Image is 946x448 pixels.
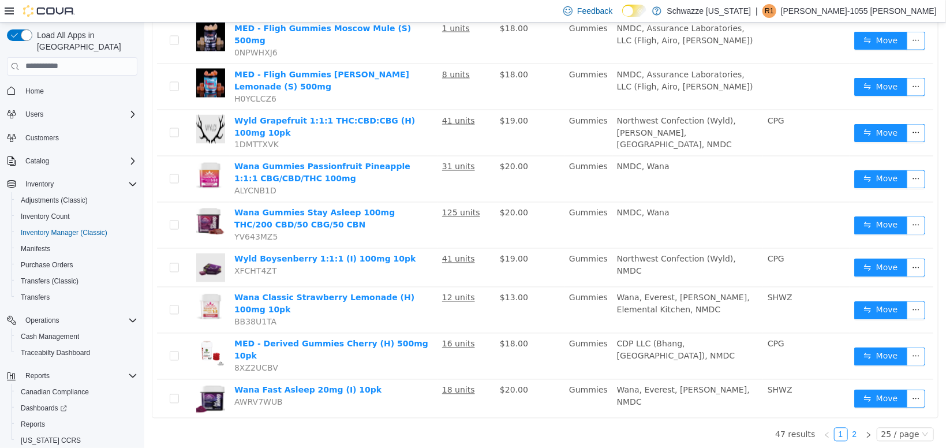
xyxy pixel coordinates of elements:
span: Wana, Everest, [PERSON_NAME], NMDC [473,363,605,384]
a: Traceabilty Dashboard [16,346,95,360]
span: Home [25,87,44,96]
span: Cash Management [21,332,79,341]
p: | [756,4,758,18]
button: Home [2,83,142,99]
td: Gummies [420,88,468,134]
td: Gummies [420,311,468,357]
span: NMDC, Wana [473,140,525,149]
button: icon: swapMove [710,102,763,120]
span: Purchase Orders [21,260,73,270]
button: Transfers [12,289,142,305]
button: Inventory [21,177,58,191]
img: Wyld Boysenberry 1:1:1 (I) 100mg 10pk hero shot [52,231,81,260]
span: Inventory Count [21,212,70,221]
a: Dashboards [16,401,72,415]
button: Operations [2,312,142,328]
span: Operations [25,316,59,325]
td: Gummies [420,42,468,88]
span: Adjustments (Classic) [16,193,137,207]
div: 25 / page [737,406,775,419]
u: 16 units [298,317,331,326]
i: icon: left [679,409,686,416]
span: Canadian Compliance [16,385,137,399]
span: YV643MZ5 [90,210,133,219]
button: Traceabilty Dashboard [12,345,142,361]
img: Cova [23,5,75,17]
span: Inventory Count [16,210,137,223]
div: Renee-1055 Bailey [762,4,776,18]
span: $13.00 [356,271,384,280]
img: Wana Fast Asleep 20mg (I) 10pk hero shot [52,362,81,391]
span: Inventory [21,177,137,191]
span: Reports [21,369,137,383]
span: Users [21,107,137,121]
span: Transfers (Classic) [21,277,78,286]
span: NMDC, Assurance Laboratories, LLC (Fligh, Airo, [PERSON_NAME]) [473,47,609,69]
p: [PERSON_NAME]-1055 [PERSON_NAME] [781,4,937,18]
a: MED - Fligh Gummies [PERSON_NAME] Lemonade (S) 500mg [90,47,265,69]
button: Users [21,107,48,121]
a: Manifests [16,242,55,256]
a: Wyld Grapefruit 1:1:1 THC:CBD:CBG (H) 100mg 10pk [90,94,271,115]
span: Purchase Orders [16,258,137,272]
button: Canadian Compliance [12,384,142,400]
span: CDP LLC (Bhang, [GEOGRAPHIC_DATA]), NMDC [473,317,591,338]
span: $20.00 [356,186,384,195]
span: Operations [21,313,137,327]
span: Transfers (Classic) [16,274,137,288]
span: Manifests [21,244,50,253]
button: icon: swapMove [710,148,763,166]
img: MED - Derived Gummies Cherry (H) 500mg 10pk hero shot [52,316,81,345]
img: MED - Fligh Gummies Rasberry Lemonade (S) 500mg hero shot [52,46,81,75]
u: 41 units [298,94,331,103]
a: Wyld Boysenberry 1:1:1 (I) 100mg 10pk [90,232,272,241]
li: 47 results [631,405,671,419]
span: AWRV7WUB [90,375,139,384]
button: icon: ellipsis [762,367,781,386]
a: Wana Fast Asleep 20mg (I) 10pk [90,363,237,372]
span: Northwest Confection (Wyld), NMDC [473,232,592,253]
span: $19.00 [356,232,384,241]
p: Schwazze [US_STATE] [667,4,751,18]
button: icon: ellipsis [762,148,781,166]
a: [US_STATE] CCRS [16,434,85,447]
span: Northwest Confection (Wyld), [PERSON_NAME], [GEOGRAPHIC_DATA], NMDC [473,94,592,127]
button: icon: ellipsis [762,194,781,212]
button: icon: ellipsis [762,55,781,74]
button: Adjustments (Classic) [12,192,142,208]
span: Feedback [577,5,612,17]
button: Transfers (Classic) [12,273,142,289]
button: Catalog [2,153,142,169]
td: Gummies [420,180,468,226]
span: Users [25,110,43,119]
button: icon: ellipsis [762,102,781,120]
span: Customers [25,133,59,143]
span: $18.00 [356,317,384,326]
span: 1DMTTXVK [90,118,134,127]
td: Gummies [420,357,468,395]
a: Transfers (Classic) [16,274,83,288]
span: 8XZ2UCBV [90,341,134,350]
button: Operations [21,313,64,327]
button: Inventory Manager (Classic) [12,225,142,241]
img: Wyld Grapefruit 1:1:1 THC:CBD:CBG (H) 100mg 10pk hero shot [52,92,81,121]
a: Adjustments (Classic) [16,193,92,207]
span: Cash Management [16,330,137,344]
button: Catalog [21,154,54,168]
span: ALYCNB1D [90,164,132,173]
button: Inventory [2,176,142,192]
button: icon: swapMove [710,55,763,74]
img: Wana Gummies Stay Asleep 100mg THC/200 CBD/50 CBG/50 CBN hero shot [52,185,81,214]
span: Reports [16,417,137,431]
u: 12 units [298,271,331,280]
a: Dashboards [12,400,142,416]
span: Inventory Manager (Classic) [21,228,107,237]
a: Wana Gummies Passionfruit Pineapple 1:1:1 CBG/CBD/THC 100mg [90,140,266,161]
a: Reports [16,417,50,431]
u: 1 units [298,1,326,10]
span: Traceabilty Dashboard [21,348,90,357]
a: Transfers [16,290,54,304]
u: 41 units [298,232,331,241]
td: Gummies [420,134,468,180]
